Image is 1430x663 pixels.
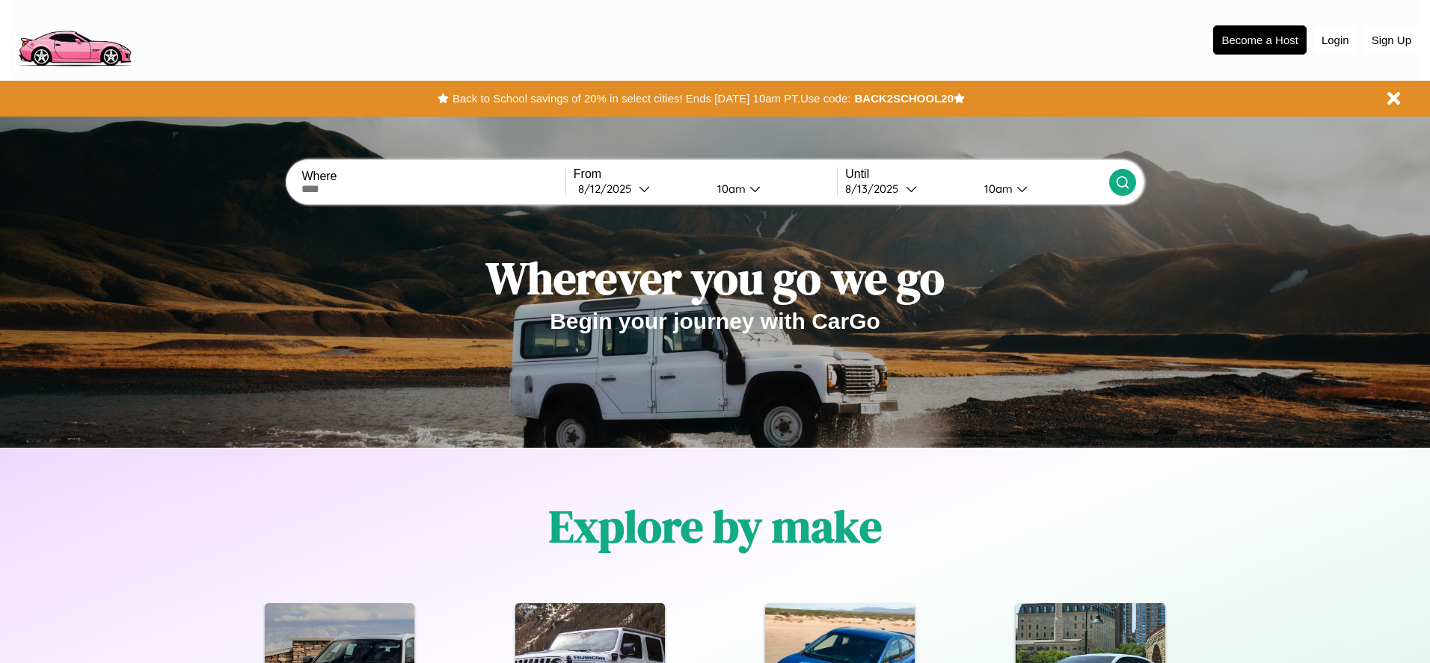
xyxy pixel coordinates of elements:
div: 10am [977,182,1016,196]
b: BACK2SCHOOL20 [854,92,954,105]
button: 10am [705,181,837,197]
img: logo [11,7,138,70]
button: Login [1314,26,1357,54]
button: 10am [972,181,1108,197]
div: 8 / 12 / 2025 [578,182,639,196]
button: 8/12/2025 [574,181,705,197]
label: Where [301,170,565,183]
button: Sign Up [1364,26,1419,54]
div: 10am [710,182,749,196]
h1: Explore by make [549,496,882,557]
div: 8 / 13 / 2025 [845,182,906,196]
button: Back to School savings of 20% in select cities! Ends [DATE] 10am PT.Use code: [449,88,854,109]
label: Until [845,167,1108,181]
label: From [574,167,837,181]
button: Become a Host [1213,25,1307,55]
